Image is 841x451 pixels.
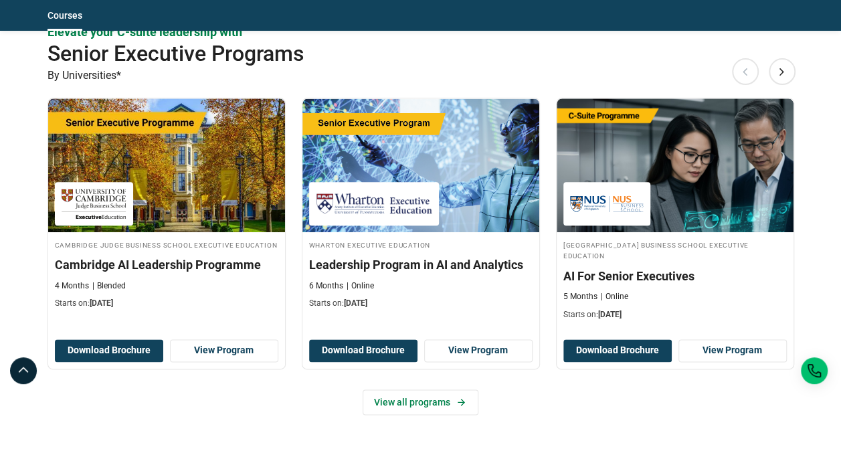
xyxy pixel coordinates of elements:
h4: Wharton Executive Education [309,239,533,250]
button: Next [769,58,796,84]
h3: AI For Senior Executives [563,268,787,284]
a: AI and Machine Learning Course by Wharton Executive Education - September 25, 2025 Wharton Execut... [302,98,539,317]
button: Download Brochure [309,339,417,362]
img: Wharton Executive Education [316,189,432,219]
p: 6 Months [309,280,343,292]
h4: [GEOGRAPHIC_DATA] Business School Executive Education [563,239,787,262]
img: AI For Senior Executives | Online AI and Machine Learning Course [557,98,793,232]
h3: Cambridge AI Leadership Programme [55,256,278,273]
p: Online [601,291,628,302]
img: Cambridge AI Leadership Programme | Online AI and Machine Learning Course [48,98,285,232]
img: Cambridge Judge Business School Executive Education [62,189,126,219]
button: Download Brochure [563,339,672,362]
a: View Program [424,339,533,362]
h3: Leadership Program in AI and Analytics [309,256,533,273]
a: View Program [170,339,278,362]
a: View all programs [363,389,478,415]
a: AI and Machine Learning Course by National University of Singapore Business School Executive Educ... [557,98,793,327]
span: [DATE] [90,298,113,308]
span: [DATE] [598,310,622,319]
a: View Program [678,339,787,362]
p: Starts on: [563,309,787,321]
p: Starts on: [309,298,533,309]
p: 4 Months [55,280,89,292]
button: Download Brochure [55,339,163,362]
p: Elevate your C-suite leadership with [48,23,794,40]
img: Leadership Program in AI and Analytics | Online AI and Machine Learning Course [302,98,539,232]
p: Blended [92,280,126,292]
span: [DATE] [344,298,367,308]
p: By Universities* [48,67,794,84]
p: Starts on: [55,298,278,309]
p: Online [347,280,374,292]
a: AI and Machine Learning Course by Cambridge Judge Business School Executive Education - September... [48,98,285,317]
img: National University of Singapore Business School Executive Education [570,189,644,219]
h2: Senior Executive Programs [48,40,719,67]
h4: Cambridge Judge Business School Executive Education [55,239,278,250]
button: Previous [732,58,759,84]
p: 5 Months [563,291,597,302]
